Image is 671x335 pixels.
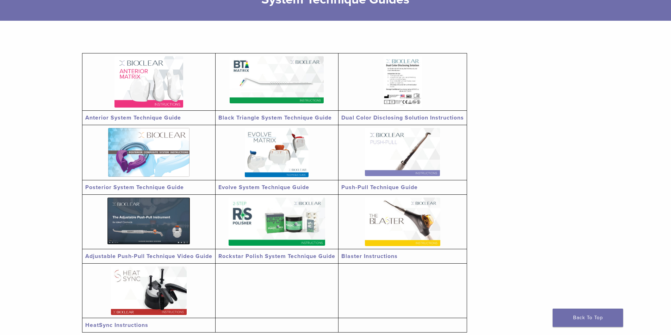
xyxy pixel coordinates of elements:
[218,184,309,191] a: Evolve System Technique Guide
[85,322,148,329] a: HeatSync Instructions
[218,114,332,121] a: Black Triangle System Technique Guide
[85,114,181,121] a: Anterior System Technique Guide
[85,184,184,191] a: Posterior System Technique Guide
[341,184,418,191] a: Push-Pull Technique Guide
[85,253,212,260] a: Adjustable Push-Pull Technique Video Guide
[341,253,398,260] a: Blaster Instructions
[553,309,623,327] a: Back To Top
[218,253,335,260] a: Rockstar Polish System Technique Guide
[341,114,464,121] a: Dual Color Disclosing Solution Instructions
